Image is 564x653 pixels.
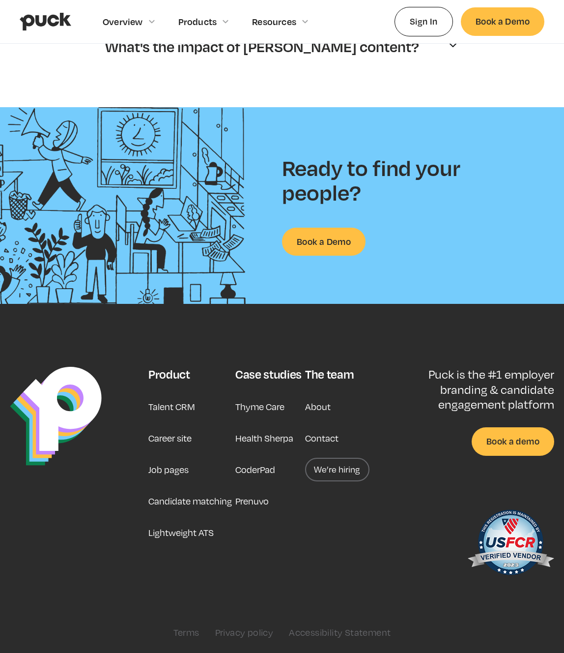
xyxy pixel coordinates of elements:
a: Book a Demo [461,7,544,35]
a: Book a demo [472,427,554,455]
div: The team [305,367,354,382]
h2: Ready to find your people? [282,155,479,204]
a: Lightweight ATS [148,521,214,544]
div: Case studies [235,367,302,382]
div: Overview [103,16,143,27]
a: Accessibility Statement [289,627,391,638]
img: Puck Logo [10,367,102,466]
a: Thyme Care [235,395,284,418]
a: About [305,395,331,418]
div: Resources [252,16,296,27]
p: What's the impact of [PERSON_NAME] content? [105,37,419,56]
div: Products [178,16,217,27]
a: Privacy policy [215,627,274,638]
a: Sign In [395,7,453,36]
a: Prenuvo [235,489,269,513]
a: Health Sherpa [235,426,293,450]
p: Puck is the #1 employer branding & candidate engagement platform [425,367,554,412]
a: Terms [173,627,199,638]
div: Product [148,367,190,382]
a: Career site [148,426,192,450]
a: Contact [305,426,338,450]
a: Job pages [148,458,189,481]
a: Candidate matching [148,489,232,513]
a: Talent CRM [148,395,195,418]
a: Book a Demo [282,228,366,256]
a: We’re hiring [305,458,369,481]
img: US Federal Contractor Registration System for Award Management Verified Vendor Seal [467,505,554,584]
a: CoderPad [235,458,275,481]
